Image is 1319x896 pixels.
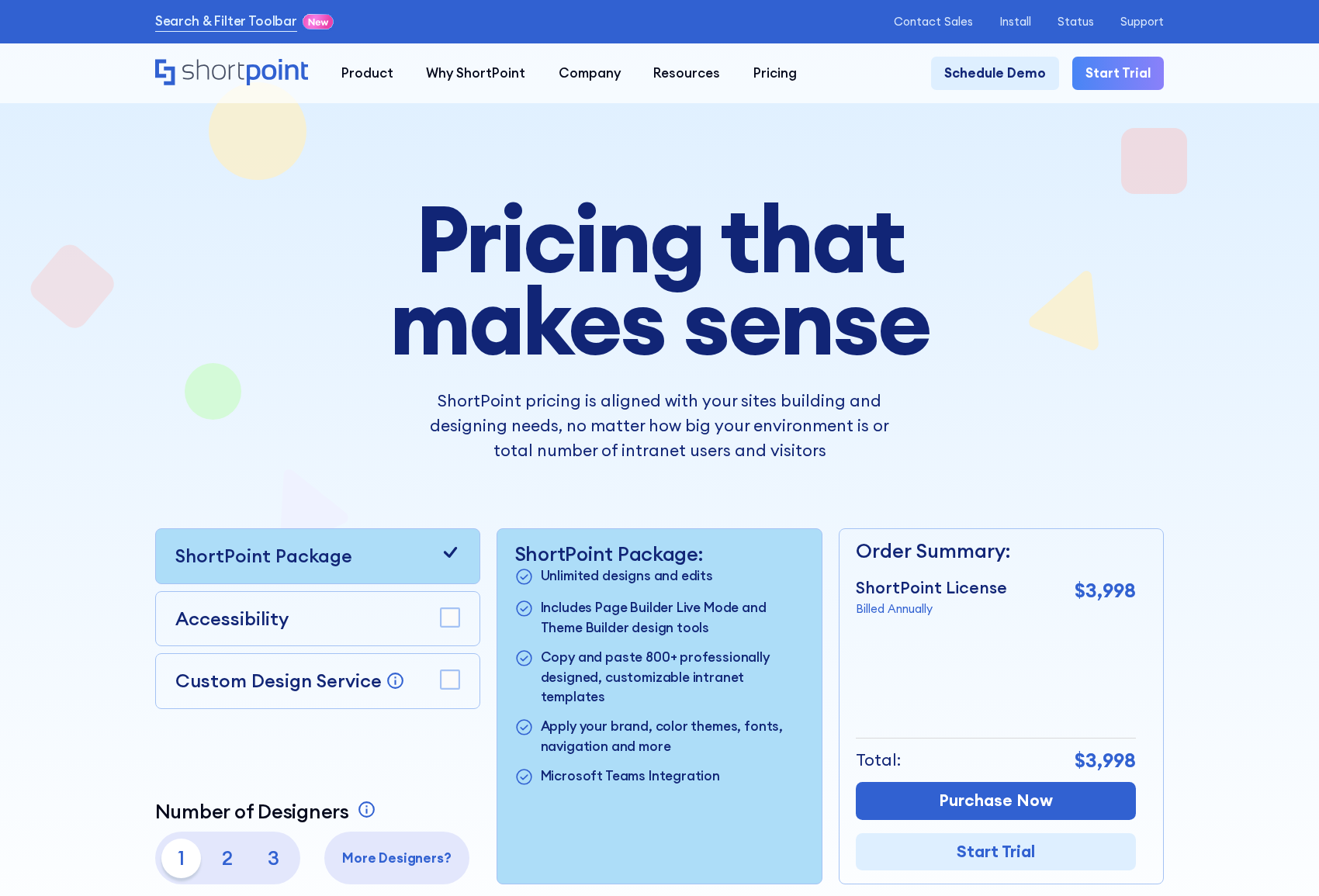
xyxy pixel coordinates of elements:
[155,59,309,88] a: Home
[155,800,349,824] p: Number of Designers
[894,15,973,28] a: Contact Sales
[541,598,805,638] p: Includes Page Builder Live Mode and Theme Builder design tools
[856,833,1136,871] a: Start Trial
[541,717,805,756] p: Apply your brand, color themes, fonts, navigation and more
[856,600,1007,618] p: Billed Annually
[514,542,805,566] p: ShortPoint Package:
[161,839,201,878] p: 1
[412,389,907,463] p: ShortPoint pricing is aligned with your sites building and designing needs, no matter how big you...
[856,536,1136,566] p: Order Summary:
[410,57,542,90] a: Why ShortPoint
[637,57,737,90] a: Resources
[541,766,720,789] p: Microsoft Teams Integration
[1120,15,1164,28] a: Support
[541,648,805,707] p: Copy and paste 800+ professionally designed, customizable intranet templates
[175,605,289,633] p: Accessibility
[341,64,393,84] div: Product
[753,64,797,84] div: Pricing
[653,64,720,84] div: Resources
[1072,57,1164,90] a: Start Trial
[331,849,462,869] p: More Designers?
[155,12,297,32] a: Search & Filter Toolbar
[155,800,380,824] a: Number of Designers
[856,782,1136,820] a: Purchase Now
[254,839,293,878] p: 3
[325,57,410,90] a: Product
[999,15,1031,28] a: Install
[175,542,352,570] p: ShortPoint Package
[542,57,638,90] a: Company
[1058,15,1094,28] a: Status
[208,839,248,878] p: 2
[1075,576,1136,605] p: $3,998
[1075,746,1136,775] p: $3,998
[856,748,901,773] p: Total:
[737,57,814,90] a: Pricing
[426,64,525,84] div: Why ShortPoint
[175,669,382,692] p: Custom Design Service
[931,57,1059,90] a: Schedule Demo
[856,576,1007,600] p: ShortPoint License
[559,64,621,84] div: Company
[289,198,1030,362] h1: Pricing that makes sense
[541,566,713,589] p: Unlimited designs and edits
